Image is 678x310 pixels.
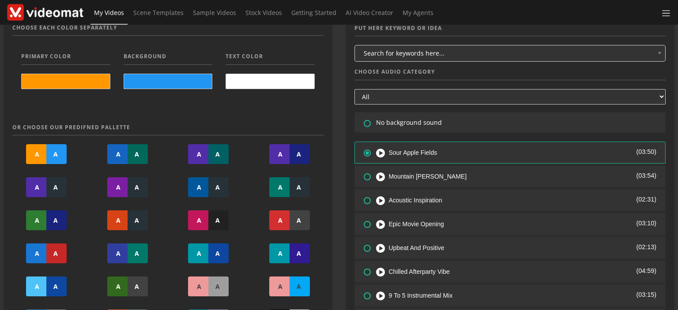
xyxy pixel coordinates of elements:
[226,53,315,64] h4: Text Color
[26,210,46,230] div: A
[636,290,656,300] span: (03:15)
[128,210,148,230] div: A
[636,147,656,157] span: (03:50)
[388,268,449,275] span: Chilled Afterparty Vibe
[388,197,442,204] span: Acoustic Inspiration
[290,276,310,296] div: A
[124,53,213,64] h4: Background
[354,69,666,80] h4: Choose audio category
[46,177,67,197] div: A
[208,243,229,263] div: A
[290,210,310,230] div: A
[128,276,148,296] div: A
[269,243,290,263] div: A
[26,177,46,197] div: A
[21,53,110,64] h4: Primary Color
[291,8,336,17] span: Getting Started
[269,276,290,296] div: A
[269,177,290,197] div: A
[128,144,148,164] div: A
[636,171,656,181] span: (03:54)
[188,210,208,230] div: A
[388,220,444,228] span: Epic Movie Opening
[107,177,128,197] div: A
[12,124,324,135] h4: Or choose our predifned pallette
[188,243,208,263] div: A
[636,266,656,276] span: (04:59)
[94,8,124,17] span: My Videos
[290,177,310,197] div: A
[269,210,290,230] div: A
[12,25,324,36] h4: Choose each color separately
[388,292,452,299] span: 9 To 5 Instrumental Mix
[636,219,656,228] span: (03:10)
[376,118,442,127] span: No background sound
[346,8,393,17] span: AI Video Creator
[107,210,128,230] div: A
[107,243,128,263] div: A
[107,144,128,164] div: A
[208,210,229,230] div: A
[26,243,46,263] div: A
[636,243,656,252] span: (02:13)
[46,243,67,263] div: A
[636,195,656,205] span: (02:31)
[128,177,148,197] div: A
[290,144,310,164] div: A
[208,177,229,197] div: A
[188,177,208,197] div: A
[290,243,310,263] div: A
[188,144,208,164] div: A
[388,244,444,251] span: Upbeat And Positive
[7,4,83,20] img: Theme-Logo
[26,144,46,164] div: A
[208,144,229,164] div: A
[388,149,437,156] span: Sour Apple Fields
[46,144,67,164] div: A
[46,276,67,296] div: A
[354,25,666,36] h4: Put here keyword or idea
[269,144,290,164] div: A
[245,8,282,17] span: Stock Videos
[26,276,46,296] div: A
[107,276,128,296] div: A
[128,243,148,263] div: A
[46,210,67,230] div: A
[208,276,229,296] div: A
[403,8,433,17] span: My Agents
[388,173,467,180] span: Mountain [PERSON_NAME]
[133,8,184,17] span: Scene Templates
[188,276,208,296] div: A
[364,48,640,59] span: Search for keywords here...
[193,8,236,17] span: Sample Videos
